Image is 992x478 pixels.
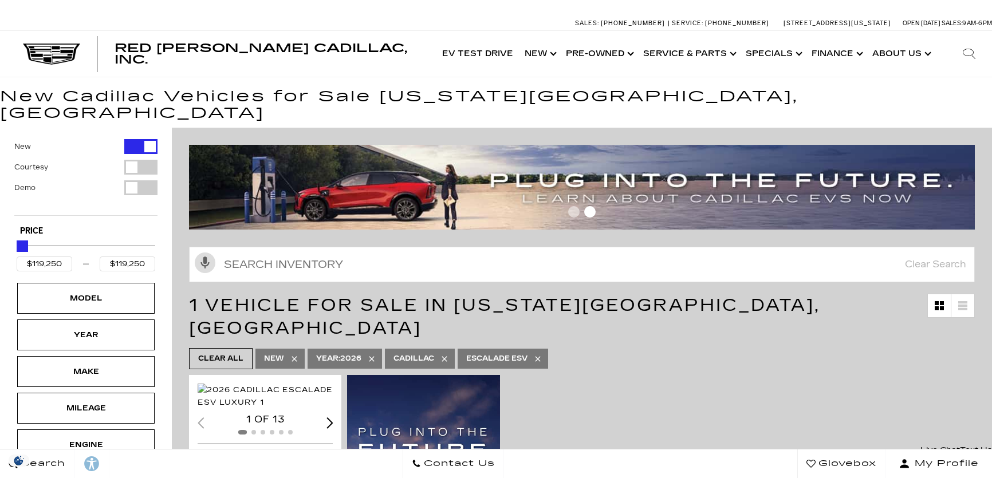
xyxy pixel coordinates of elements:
[17,393,155,424] div: MileageMileage
[960,443,992,459] a: Text Us
[436,31,519,77] a: EV Test Drive
[17,429,155,460] div: EngineEngine
[189,145,982,230] img: ev-blog-post-banners4
[198,384,334,409] div: 1 / 2
[189,247,975,282] input: Search Inventory
[942,19,962,27] span: Sales:
[6,455,32,467] img: Opt-Out Icon
[960,445,992,455] span: Text Us
[910,456,979,472] span: My Profile
[867,31,935,77] a: About Us
[920,445,960,455] span: Live Chat
[601,19,665,27] span: [PHONE_NUMBER]
[740,31,806,77] a: Specials
[14,161,48,173] label: Courtesy
[466,351,528,366] span: Escalade ESV
[57,439,115,451] div: Engine
[198,413,333,426] div: 1 of 13
[705,19,769,27] span: [PHONE_NUMBER]
[784,19,891,27] a: [STREET_ADDRESS][US_STATE]
[672,19,703,27] span: Service:
[421,456,495,472] span: Contact Us
[316,354,340,362] span: Year :
[198,351,243,366] span: Clear All
[519,31,560,77] a: New
[6,455,32,467] section: Click to Open Cookie Consent Modal
[885,449,992,478] button: Open user profile menu
[115,41,407,66] span: Red [PERSON_NAME] Cadillac, Inc.
[17,256,72,271] input: Minimum
[903,19,940,27] span: Open [DATE]
[264,351,284,366] span: New
[575,19,599,27] span: Sales:
[806,31,867,77] a: Finance
[17,356,155,387] div: MakeMake
[584,206,596,218] span: Go to slide 2
[14,139,158,215] div: Filter by Vehicle Type
[17,319,155,350] div: YearYear
[393,351,434,366] span: Cadillac
[18,456,65,472] span: Search
[23,44,80,65] img: Cadillac Dark Logo with Cadillac White Text
[920,443,960,459] a: Live Chat
[403,449,504,478] a: Contact Us
[568,206,580,218] span: Go to slide 1
[189,295,820,338] span: 1 Vehicle for Sale in [US_STATE][GEOGRAPHIC_DATA], [GEOGRAPHIC_DATA]
[668,20,772,26] a: Service: [PHONE_NUMBER]
[198,384,334,409] img: 2026 Cadillac Escalade ESV Luxury 1
[17,236,155,271] div: Price
[560,31,637,77] a: Pre-Owned
[14,141,31,152] label: New
[100,256,155,271] input: Maximum
[637,31,740,77] a: Service & Parts
[816,456,876,472] span: Glovebox
[57,292,115,305] div: Model
[20,226,152,236] h5: Price
[962,19,992,27] span: 9 AM-6 PM
[115,42,425,65] a: Red [PERSON_NAME] Cadillac, Inc.
[797,449,885,478] a: Glovebox
[57,402,115,414] div: Mileage
[57,329,115,341] div: Year
[575,20,668,26] a: Sales: [PHONE_NUMBER]
[17,240,28,252] div: Maximum Price
[57,365,115,378] div: Make
[326,417,333,428] div: Next slide
[195,252,215,273] svg: Click to toggle on voice search
[316,351,361,366] span: 2026
[14,182,36,193] label: Demo
[17,283,155,314] div: ModelModel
